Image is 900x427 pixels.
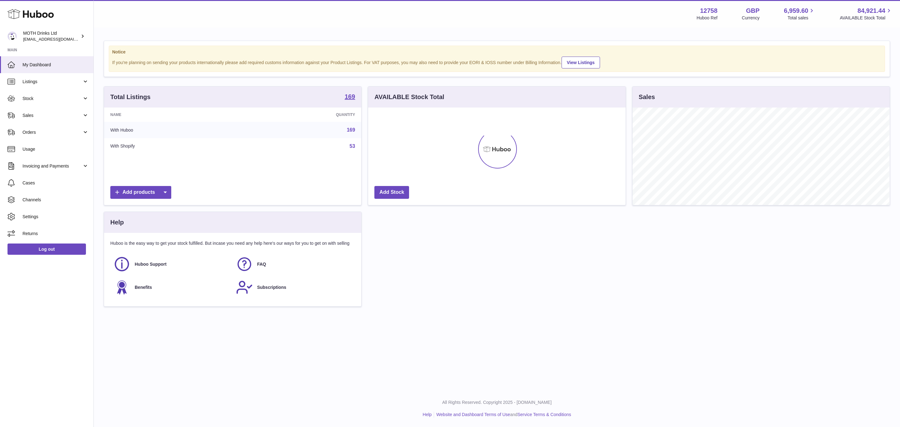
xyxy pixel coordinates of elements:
span: Returns [22,231,89,237]
li: and [434,412,571,418]
div: Currency [742,15,760,21]
span: Subscriptions [257,284,286,290]
a: Add Stock [374,186,409,199]
span: 84,921.44 [857,7,885,15]
div: MOTH Drinks Ltd [23,30,79,42]
h3: Sales [639,93,655,101]
a: 6,959.60 Total sales [784,7,816,21]
span: Cases [22,180,89,186]
h3: Help [110,218,124,227]
img: internalAdmin-12758@internal.huboo.com [7,32,17,41]
div: Huboo Ref [697,15,717,21]
span: Benefits [135,284,152,290]
a: 53 [350,143,355,149]
p: All Rights Reserved. Copyright 2025 - [DOMAIN_NAME] [99,399,895,405]
h3: AVAILABLE Stock Total [374,93,444,101]
a: Log out [7,244,86,255]
th: Quantity [243,108,361,122]
span: Listings [22,79,82,85]
span: Huboo Support [135,261,167,267]
a: Help [423,412,432,417]
a: Huboo Support [113,256,230,273]
span: Channels [22,197,89,203]
span: Stock [22,96,82,102]
strong: 169 [345,93,355,100]
a: Benefits [113,279,230,296]
span: FAQ [257,261,266,267]
div: If you're planning on sending your products internationally please add required customs informati... [112,56,882,68]
a: View Listings [562,57,600,68]
span: My Dashboard [22,62,89,68]
strong: GBP [746,7,759,15]
a: Subscriptions [236,279,352,296]
span: Sales [22,113,82,118]
h3: Total Listings [110,93,151,101]
span: Invoicing and Payments [22,163,82,169]
span: AVAILABLE Stock Total [840,15,892,21]
strong: 12758 [700,7,717,15]
td: With Shopify [104,138,243,154]
span: [EMAIL_ADDRESS][DOMAIN_NAME] [23,37,92,42]
span: Usage [22,146,89,152]
th: Name [104,108,243,122]
a: 169 [345,93,355,101]
a: Website and Dashboard Terms of Use [436,412,510,417]
span: Settings [22,214,89,220]
span: Total sales [787,15,815,21]
a: Service Terms & Conditions [517,412,571,417]
span: Orders [22,129,82,135]
td: With Huboo [104,122,243,138]
strong: Notice [112,49,882,55]
a: Add products [110,186,171,199]
span: 6,959.60 [784,7,808,15]
p: Huboo is the easy way to get your stock fulfilled. But incase you need any help here's our ways f... [110,240,355,246]
a: 84,921.44 AVAILABLE Stock Total [840,7,892,21]
a: FAQ [236,256,352,273]
a: 169 [347,127,355,133]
